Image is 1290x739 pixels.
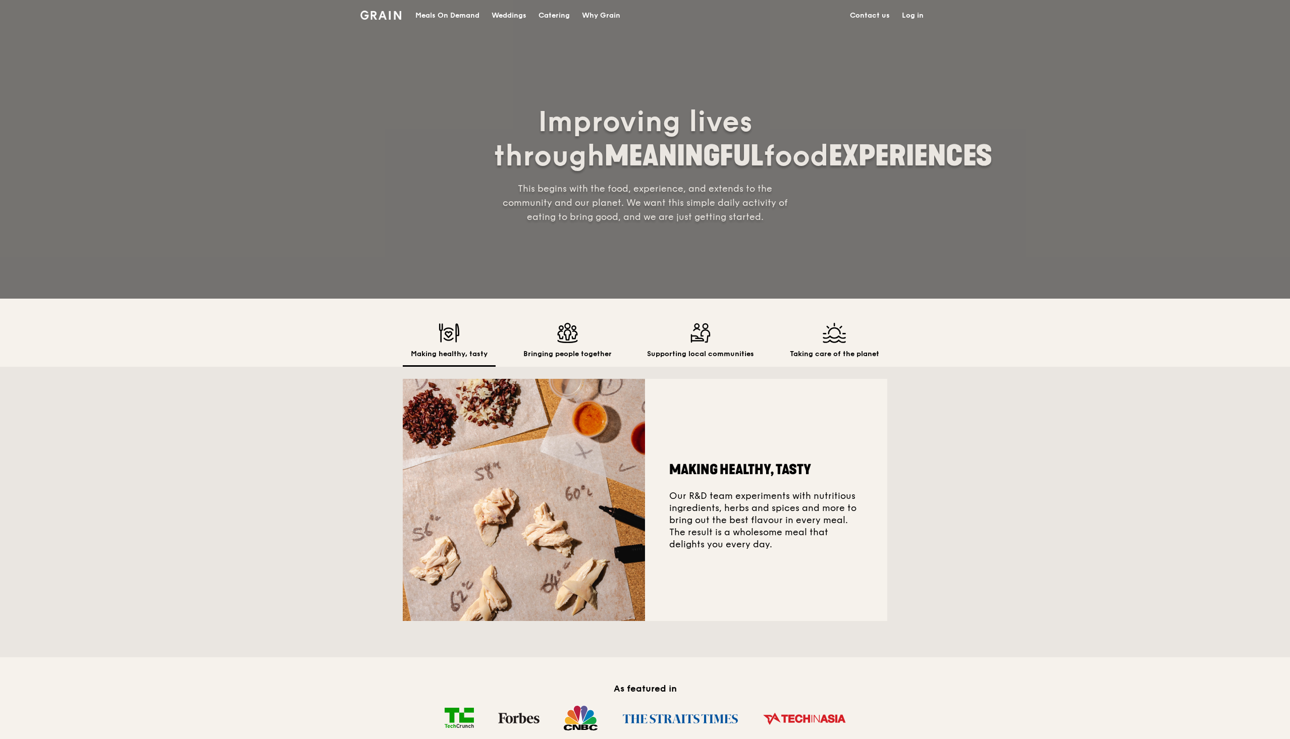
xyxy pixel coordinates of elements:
span: This begins with the food, experience, and extends to the community and our planet. We want this ... [503,183,788,222]
span: EXPERIENCES [829,139,992,173]
a: Log in [896,1,930,31]
span: Improving lives through food [494,105,992,174]
a: Contact us [844,1,896,31]
h2: Bringing people together [523,349,612,359]
h2: As featured in [403,681,887,696]
h2: Supporting local communities [647,349,754,359]
a: Catering [532,1,576,31]
div: Meals On Demand [415,1,479,31]
img: TechCrunch [433,708,486,728]
img: Forbes [486,713,552,723]
a: Why Grain [576,1,626,31]
h2: Making healthy, tasty [411,349,488,359]
img: Bringing people together [523,323,612,343]
a: Weddings [486,1,532,31]
img: Tech in Asia [750,705,858,731]
span: MEANINGFUL [605,139,764,173]
h2: Taking care of the planet [790,349,879,359]
h2: Making healthy, tasty [669,461,863,479]
img: Supporting local communities [647,323,754,343]
div: Why Grain [582,1,620,31]
div: Catering [539,1,570,31]
img: Making healthy, tasty [403,379,645,621]
img: Taking care of the planet [790,323,879,343]
img: CNBC [552,705,610,730]
img: Grain [360,11,401,20]
img: Making healthy, tasty [411,323,488,343]
img: The Straits Times [610,705,750,731]
div: Our R&D team experiments with nutritious ingredients, herbs and spices and more to bring out the ... [645,379,887,621]
div: Weddings [492,1,526,31]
